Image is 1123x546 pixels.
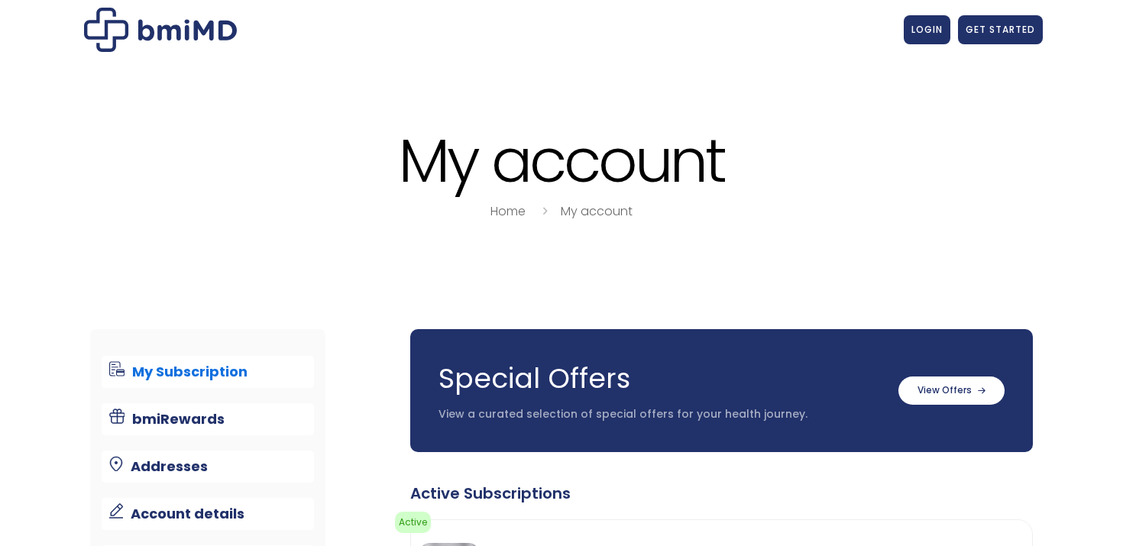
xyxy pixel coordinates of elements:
a: Account details [102,498,315,530]
a: My account [561,202,633,220]
div: Active Subscriptions [410,483,1033,504]
h1: My account [80,128,1043,193]
span: GET STARTED [966,23,1035,36]
a: My Subscription [102,356,315,388]
a: GET STARTED [958,15,1043,44]
i: breadcrumbs separator [536,202,553,220]
h3: Special Offers [439,360,883,398]
a: Home [490,202,526,220]
a: Addresses [102,451,315,483]
a: bmiRewards [102,403,315,435]
span: LOGIN [911,23,943,36]
span: Active [395,512,431,533]
a: LOGIN [904,15,950,44]
p: View a curated selection of special offers for your health journey. [439,407,883,422]
img: My account [84,8,237,52]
